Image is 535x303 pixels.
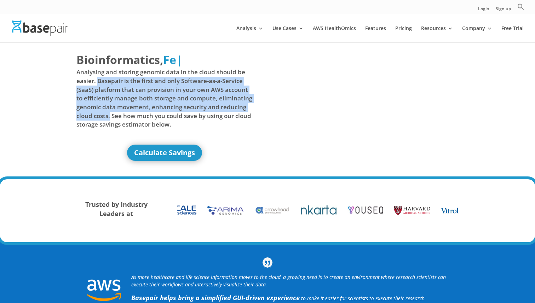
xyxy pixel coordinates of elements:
[236,26,263,42] a: Analysis
[127,145,202,161] a: Calculate Savings
[365,26,386,42] a: Features
[273,52,449,151] iframe: Basepair - NGS Analysis Simplified
[478,7,489,14] a: Login
[176,52,183,67] span: |
[395,26,412,42] a: Pricing
[163,52,176,67] span: Fe
[131,274,446,288] i: As more healthcare and life science information moves to the cloud, a growing need is to create a...
[496,7,511,14] a: Sign up
[12,21,68,36] img: Basepair
[517,3,524,14] a: Search Icon Link
[85,200,148,218] strong: Trusted by Industry Leaders at
[501,26,524,42] a: Free Trial
[462,26,492,42] a: Company
[76,52,163,68] span: Bioinformatics,
[517,3,524,10] svg: Search
[76,68,253,129] span: Analysing and storing genomic data in the cloud should be easier. Basepair is the first and only ...
[131,293,300,302] strong: Basepair helps bring a simplified GUI-driven experience
[421,26,453,42] a: Resources
[313,26,356,42] a: AWS HealthOmics
[272,26,304,42] a: Use Cases
[301,295,426,302] span: to make it easier for scientists to execute their research.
